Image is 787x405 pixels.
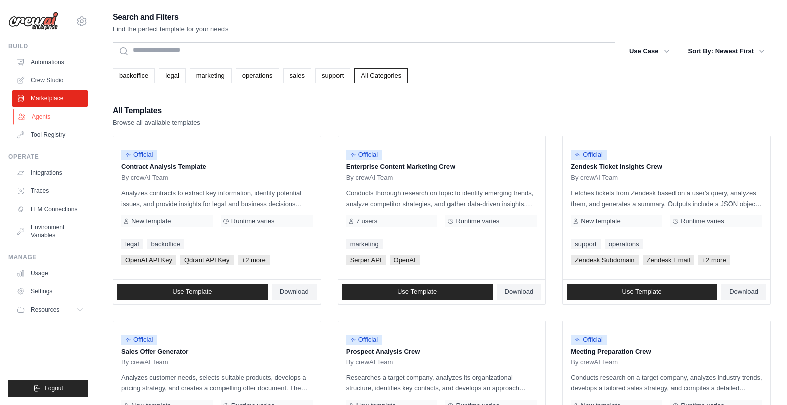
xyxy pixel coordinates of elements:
a: Download [497,284,542,300]
a: Use Template [567,284,717,300]
span: 7 users [356,217,378,225]
span: By crewAI Team [121,174,168,182]
span: By crewAI Team [571,358,618,366]
a: backoffice [147,239,184,249]
span: New template [131,217,171,225]
a: LLM Connections [12,201,88,217]
span: Download [729,288,758,296]
span: Zendesk Email [643,255,694,265]
a: Environment Variables [12,219,88,243]
span: Download [505,288,534,296]
p: Browse all available templates [113,118,200,128]
div: Manage [8,253,88,261]
a: legal [159,68,185,83]
a: Usage [12,265,88,281]
p: Zendesk Ticket Insights Crew [571,162,762,172]
button: Logout [8,380,88,397]
p: Conducts research on a target company, analyzes industry trends, develops a tailored sales strate... [571,372,762,393]
span: Runtime varies [681,217,724,225]
p: Sales Offer Generator [121,347,313,357]
a: backoffice [113,68,155,83]
p: Fetches tickets from Zendesk based on a user's query, analyzes them, and generates a summary. Out... [571,188,762,209]
button: Sort By: Newest First [682,42,771,60]
a: Agents [13,109,89,125]
a: marketing [346,239,383,249]
button: Resources [12,301,88,318]
p: Contract Analysis Template [121,162,313,172]
span: Use Template [622,288,662,296]
a: support [315,68,350,83]
p: Prospect Analysis Crew [346,347,538,357]
p: Enterprise Content Marketing Crew [346,162,538,172]
a: operations [605,239,643,249]
span: Official [121,150,157,160]
img: Logo [8,12,58,31]
span: By crewAI Team [571,174,618,182]
span: Qdrant API Key [180,255,234,265]
a: Use Template [342,284,493,300]
h2: All Templates [113,104,200,118]
span: OpenAI [390,255,420,265]
a: Tool Registry [12,127,88,143]
div: Build [8,42,88,50]
a: Crew Studio [12,72,88,88]
span: Download [280,288,309,296]
a: All Categories [354,68,408,83]
span: Official [346,150,382,160]
p: Analyzes contracts to extract key information, identify potential issues, and provide insights fo... [121,188,313,209]
p: Meeting Preparation Crew [571,347,762,357]
span: OpenAI API Key [121,255,176,265]
span: Zendesk Subdomain [571,255,638,265]
p: Researches a target company, analyzes its organizational structure, identifies key contacts, and ... [346,372,538,393]
p: Find the perfect template for your needs [113,24,229,34]
p: Analyzes customer needs, selects suitable products, develops a pricing strategy, and creates a co... [121,372,313,393]
span: Use Template [397,288,437,296]
span: Official [571,150,607,160]
a: marketing [190,68,232,83]
div: Operate [8,153,88,161]
span: Runtime varies [456,217,499,225]
a: Marketplace [12,90,88,107]
button: Use Case [623,42,676,60]
a: Use Template [117,284,268,300]
span: Official [121,335,157,345]
h2: Search and Filters [113,10,229,24]
span: Logout [45,384,63,392]
a: sales [283,68,311,83]
span: +2 more [698,255,730,265]
a: operations [236,68,279,83]
span: Serper API [346,255,386,265]
span: +2 more [238,255,270,265]
a: Download [272,284,317,300]
span: Resources [31,306,59,314]
span: Use Template [172,288,212,296]
p: Conducts thorough research on topic to identify emerging trends, analyze competitor strategies, a... [346,188,538,209]
span: New template [581,217,620,225]
a: Traces [12,183,88,199]
a: support [571,239,600,249]
a: Automations [12,54,88,70]
span: By crewAI Team [121,358,168,366]
a: legal [121,239,143,249]
a: Integrations [12,165,88,181]
span: By crewAI Team [346,174,393,182]
span: By crewAI Team [346,358,393,366]
a: Settings [12,283,88,299]
span: Official [571,335,607,345]
a: Download [721,284,766,300]
span: Official [346,335,382,345]
span: Runtime varies [231,217,275,225]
